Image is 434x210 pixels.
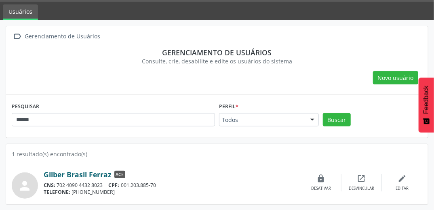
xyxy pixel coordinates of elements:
i: edit [398,174,407,183]
div: 702 4090 4432 8023 001.203.885-70 [44,182,301,189]
i: open_in_new [357,174,366,183]
span: Todos [222,116,302,124]
div: Gerenciamento de usuários [17,48,417,57]
button: Novo usuário [373,71,418,85]
i: lock [317,174,326,183]
button: Feedback - Mostrar pesquisa [419,78,434,132]
span: ACE [114,171,125,178]
span: Novo usuário [378,73,414,82]
div: Consulte, crie, desabilite e edite os usuários do sistema [17,57,417,65]
div: Desativar [311,186,331,191]
button: Buscar [323,113,351,127]
span: TELEFONE: [44,189,70,195]
div: [PHONE_NUMBER] [44,189,301,195]
span: CPF: [109,182,120,189]
div: 1 resultado(s) encontrado(s) [12,150,422,158]
div: Desvincular [349,186,374,191]
label: Perfil [219,101,238,113]
a:  Gerenciamento de Usuários [12,31,102,42]
i:  [12,31,23,42]
span: Feedback [423,86,430,114]
span: CNS: [44,182,55,189]
label: PESQUISAR [12,101,39,113]
a: Usuários [3,4,38,20]
a: Gilber Brasil Ferraz [44,170,112,179]
div: Editar [396,186,409,191]
div: Gerenciamento de Usuários [23,31,102,42]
